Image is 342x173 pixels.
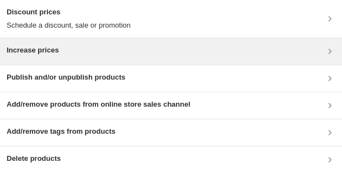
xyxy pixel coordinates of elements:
[7,7,131,18] h3: Discount prices
[7,20,131,31] p: Schedule a discount, sale or promotion
[7,45,59,56] h3: Increase prices
[7,153,61,164] h3: Delete products
[7,72,125,83] h3: Publish and/or unpublish products
[7,126,115,137] h3: Add/remove tags from products
[7,99,190,110] h3: Add/remove products from online store sales channel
